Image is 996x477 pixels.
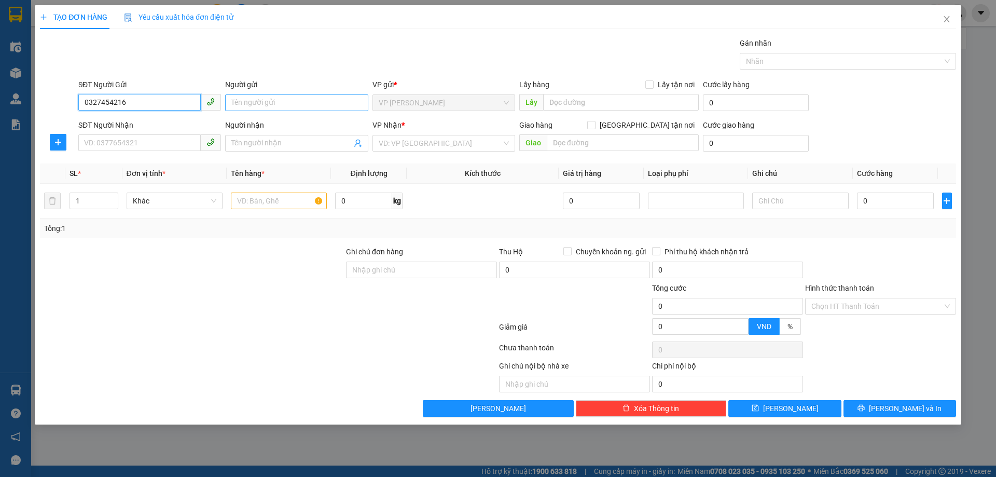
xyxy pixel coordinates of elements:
[372,79,515,90] div: VP gửi
[225,79,368,90] div: Người gửi
[519,94,543,111] span: Lấy
[44,223,384,234] div: Tổng: 1
[499,376,650,392] input: Nhập ghi chú
[572,246,650,257] span: Chuyển khoản ng. gửi
[703,121,754,129] label: Cước giao hàng
[40,13,107,21] span: TẠO ĐƠN HÀNG
[5,56,13,107] img: logo
[622,404,630,413] span: delete
[547,134,699,151] input: Dọc đường
[519,121,552,129] span: Giao hàng
[943,15,951,23] span: close
[943,197,951,205] span: plus
[471,403,526,414] span: [PERSON_NAME]
[644,163,748,184] th: Loại phụ phí
[70,169,78,178] span: SL
[50,138,66,146] span: plus
[748,163,852,184] th: Ghi chú
[225,119,368,131] div: Người nhận
[392,193,403,209] span: kg
[652,360,803,376] div: Chi phí nội bộ
[596,119,699,131] span: [GEOGRAPHIC_DATA] tận nơi
[857,404,865,413] span: printer
[499,248,523,256] span: Thu Hộ
[231,169,265,178] span: Tên hàng
[752,193,848,209] input: Ghi Chú
[654,79,699,90] span: Lấy tận nơi
[563,193,640,209] input: 0
[124,13,233,21] span: Yêu cầu xuất hóa đơn điện tử
[843,400,956,417] button: printer[PERSON_NAME] và In
[346,248,403,256] label: Ghi chú đơn hàng
[942,193,952,209] button: plus
[78,79,221,90] div: SĐT Người Gửi
[563,169,601,178] span: Giá trị hàng
[634,403,679,414] span: Xóa Thông tin
[499,360,650,376] div: Ghi chú nội bộ nhà xe
[50,134,66,151] button: plus
[78,119,221,131] div: SĐT Người Nhận
[127,169,165,178] span: Đơn vị tính
[519,80,549,89] span: Lấy hàng
[857,169,893,178] span: Cước hàng
[757,322,771,331] span: VND
[15,44,91,79] span: [GEOGRAPHIC_DATA], [GEOGRAPHIC_DATA] ↔ [GEOGRAPHIC_DATA]
[752,404,759,413] span: save
[576,400,727,417] button: deleteXóa Thông tin
[206,98,215,106] span: phone
[133,193,216,209] span: Khác
[869,403,942,414] span: [PERSON_NAME] và In
[465,169,501,178] span: Kích thước
[763,403,819,414] span: [PERSON_NAME]
[728,400,841,417] button: save[PERSON_NAME]
[932,5,961,34] button: Close
[740,39,771,47] label: Gán nhãn
[379,95,509,111] span: VP THANH CHƯƠNG
[498,342,651,360] div: Chưa thanh toán
[805,284,874,292] label: Hình thức thanh toán
[372,121,402,129] span: VP Nhận
[206,138,215,146] span: phone
[40,13,47,21] span: plus
[354,139,362,147] span: user-add
[660,246,753,257] span: Phí thu hộ khách nhận trả
[231,193,327,209] input: VD: Bàn, Ghế
[543,94,699,111] input: Dọc đường
[703,94,809,111] input: Cước lấy hàng
[498,321,651,339] div: Giảm giá
[350,169,387,178] span: Định lượng
[703,135,809,152] input: Cước giao hàng
[44,193,61,209] button: delete
[346,262,497,278] input: Ghi chú đơn hàng
[16,8,90,42] strong: CHUYỂN PHÁT NHANH AN PHÚ QUÝ
[519,134,547,151] span: Giao
[652,284,686,292] span: Tổng cước
[124,13,132,22] img: icon
[423,400,574,417] button: [PERSON_NAME]
[787,322,793,331] span: %
[703,80,750,89] label: Cước lấy hàng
